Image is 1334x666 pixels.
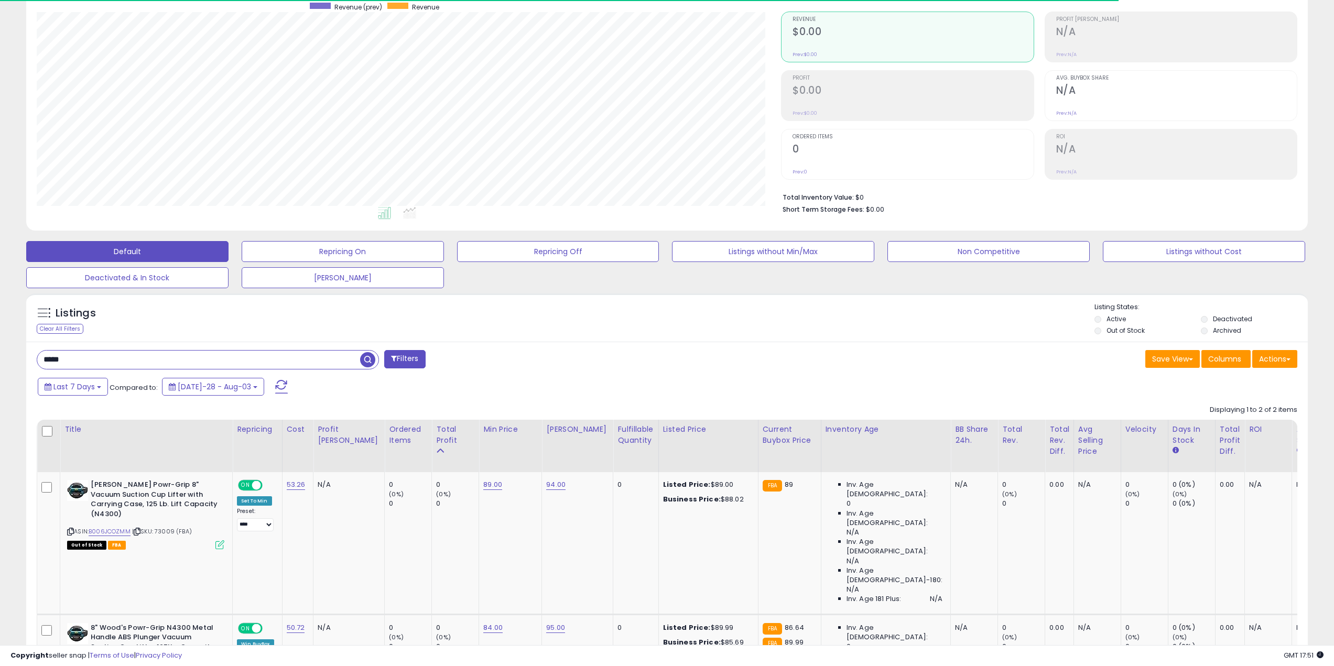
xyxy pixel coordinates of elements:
[287,479,306,490] a: 53.26
[1249,480,1284,489] div: N/A
[785,637,804,647] span: 89.99
[237,639,274,649] div: Win BuyBox
[64,424,228,435] div: Title
[1078,424,1116,457] div: Avg Selling Price
[1125,424,1164,435] div: Velocity
[1056,143,1297,157] h2: N/A
[389,480,431,489] div: 0
[793,134,1033,140] span: Ordered Items
[847,623,942,642] span: Inv. Age [DEMOGRAPHIC_DATA]:
[389,490,404,498] small: (0%)
[1078,623,1113,632] div: N/A
[663,480,750,489] div: $89.00
[90,650,134,660] a: Terms of Use
[663,623,750,632] div: $89.99
[785,479,793,489] span: 89
[436,642,479,651] div: 0
[847,556,859,566] span: N/A
[1296,446,1303,455] small: Avg BB Share.
[318,480,376,489] div: N/A
[1125,480,1168,489] div: 0
[763,424,817,446] div: Current Buybox Price
[1125,499,1168,508] div: 0
[793,17,1033,23] span: Revenue
[672,241,874,262] button: Listings without Min/Max
[67,480,88,501] img: 41QsbaneXWL._SL40_.jpg
[136,650,182,660] a: Privacy Policy
[546,424,609,435] div: [PERSON_NAME]
[384,350,425,368] button: Filters
[763,623,782,635] small: FBA
[887,241,1090,262] button: Non Competitive
[389,633,404,641] small: (0%)
[1213,326,1241,335] label: Archived
[1056,75,1297,81] span: Avg. Buybox Share
[239,481,252,490] span: ON
[239,624,252,632] span: ON
[178,381,251,392] span: [DATE]-28 - Aug-03
[389,424,427,446] div: Ordered Items
[1173,446,1179,455] small: Days In Stock.
[436,623,479,632] div: 0
[26,241,229,262] button: Default
[10,651,182,661] div: seller snap | |
[67,623,88,644] img: 41QsbaneXWL._SL40_.jpg
[26,267,229,288] button: Deactivated & In Stock
[436,499,479,508] div: 0
[261,481,278,490] span: OFF
[1056,134,1297,140] span: ROI
[793,75,1033,81] span: Profit
[1173,642,1215,651] div: 0 (0%)
[1220,623,1237,632] div: 0.00
[1173,490,1187,498] small: (0%)
[847,499,851,508] span: 0
[955,424,993,446] div: BB Share 24h.
[1296,480,1331,489] div: N/A
[389,642,431,651] div: 0
[1213,314,1252,323] label: Deactivated
[617,480,650,489] div: 0
[847,528,859,537] span: N/A
[1173,633,1187,641] small: (0%)
[457,241,659,262] button: Repricing Off
[436,490,451,498] small: (0%)
[793,110,817,116] small: Prev: $0.00
[483,623,503,633] a: 84.00
[1252,350,1297,368] button: Actions
[1284,650,1324,660] span: 2025-08-12 17:51 GMT
[108,541,126,550] span: FBA
[783,205,864,214] b: Short Term Storage Fees:
[1049,623,1066,632] div: 0.00
[389,499,431,508] div: 0
[1056,51,1077,58] small: Prev: N/A
[56,306,96,321] h5: Listings
[1220,480,1237,489] div: 0.00
[847,594,902,604] span: Inv. Age 181 Plus:
[132,527,192,536] span: | SKU: 73009 (FBA)
[237,496,272,506] div: Set To Min
[389,623,431,632] div: 0
[847,642,851,651] span: 0
[436,480,479,489] div: 0
[793,143,1033,157] h2: 0
[1125,490,1140,498] small: (0%)
[1094,302,1308,312] p: Listing States:
[847,585,859,594] span: N/A
[546,479,566,490] a: 94.00
[785,623,804,632] span: 86.64
[1173,623,1215,632] div: 0 (0%)
[1201,350,1251,368] button: Columns
[663,637,721,647] b: Business Price:
[1056,26,1297,40] h2: N/A
[436,424,474,446] div: Total Profit
[663,638,750,647] div: $85.69
[1107,326,1145,335] label: Out of Stock
[1078,480,1113,489] div: N/A
[663,424,754,435] div: Listed Price
[793,51,817,58] small: Prev: $0.00
[793,84,1033,99] h2: $0.00
[847,509,942,528] span: Inv. Age [DEMOGRAPHIC_DATA]:
[1208,354,1241,364] span: Columns
[847,566,942,585] span: Inv. Age [DEMOGRAPHIC_DATA]-180:
[663,623,711,632] b: Listed Price:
